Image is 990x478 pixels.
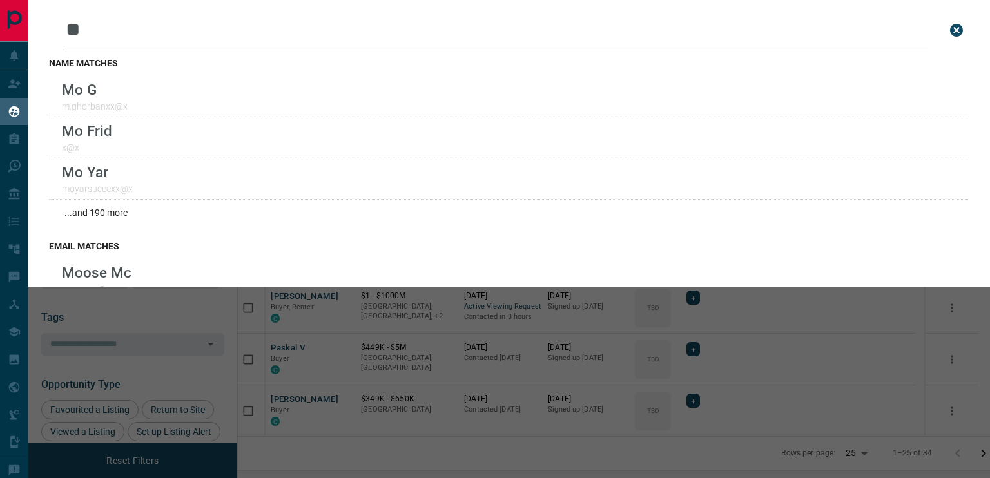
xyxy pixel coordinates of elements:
[62,284,131,294] p: moosexx@x
[62,264,131,281] p: Moose Mc
[49,200,969,225] div: ...and 190 more
[944,17,969,43] button: close search bar
[62,184,133,194] p: moyarsuccexx@x
[62,142,112,153] p: x@x
[62,101,128,111] p: m.ghorbanxx@x
[62,164,133,180] p: Mo Yar
[49,58,969,68] h3: name matches
[49,241,969,251] h3: email matches
[62,122,112,139] p: Mo Frid
[62,81,128,98] p: Mo G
